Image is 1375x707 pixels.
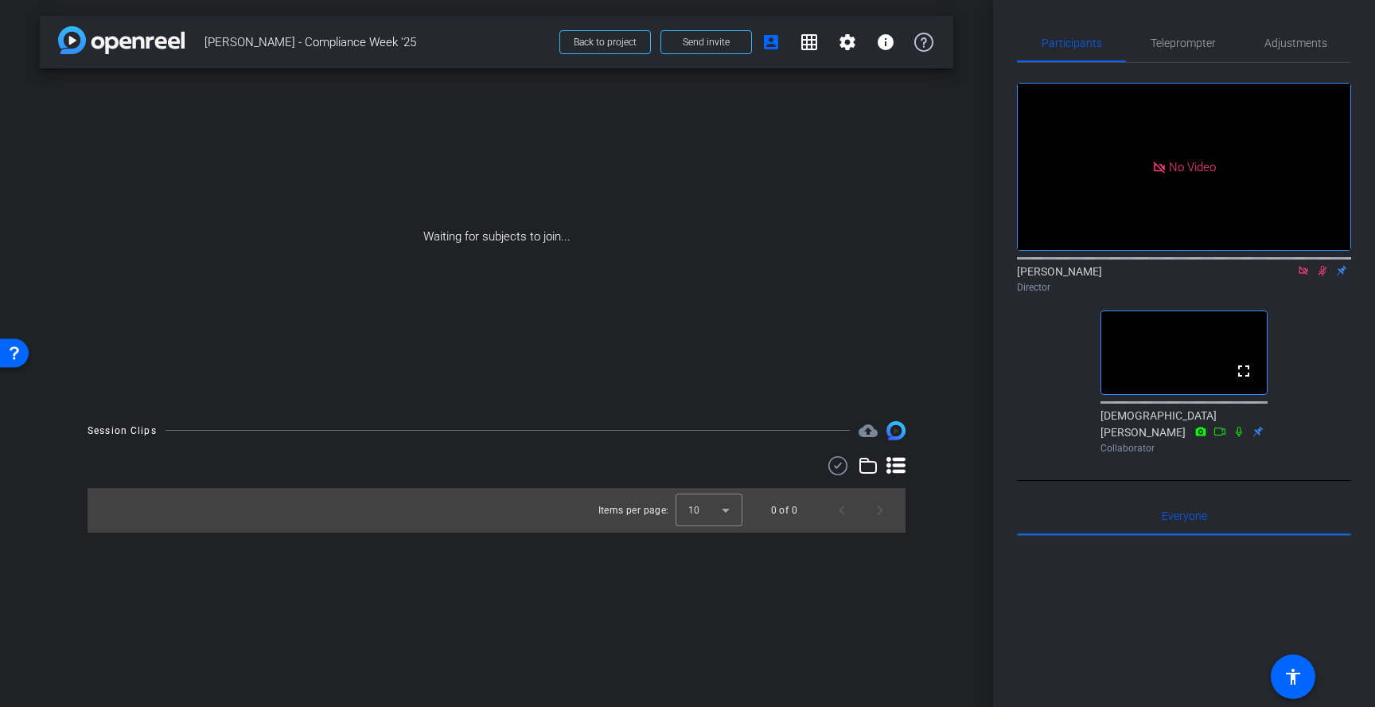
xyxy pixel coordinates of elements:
[204,26,550,58] span: [PERSON_NAME] - Compliance Week '25
[838,33,857,52] mat-icon: settings
[683,36,730,49] span: Send invite
[1100,408,1268,455] div: [DEMOGRAPHIC_DATA][PERSON_NAME]
[40,68,953,405] div: Waiting for subjects to join...
[762,33,781,52] mat-icon: account_box
[823,491,861,529] button: Previous page
[598,502,669,518] div: Items per page:
[1017,280,1351,295] div: Director
[58,26,185,54] img: app-logo
[88,423,157,439] div: Session Clips
[861,491,899,529] button: Next page
[1162,510,1207,521] span: Everyone
[1234,361,1253,381] mat-icon: fullscreen
[771,502,797,518] div: 0 of 0
[574,37,637,48] span: Back to project
[1017,264,1351,295] div: [PERSON_NAME]
[876,33,895,52] mat-icon: info
[660,30,752,54] button: Send invite
[859,421,878,440] span: Destinations for your clips
[1151,37,1216,49] span: Teleprompter
[1169,159,1216,174] span: No Video
[1100,441,1268,455] div: Collaborator
[1264,37,1327,49] span: Adjustments
[1283,667,1303,686] mat-icon: accessibility
[800,33,819,52] mat-icon: grid_on
[859,421,878,440] mat-icon: cloud_upload
[886,421,906,440] img: Session clips
[1042,37,1102,49] span: Participants
[559,30,651,54] button: Back to project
